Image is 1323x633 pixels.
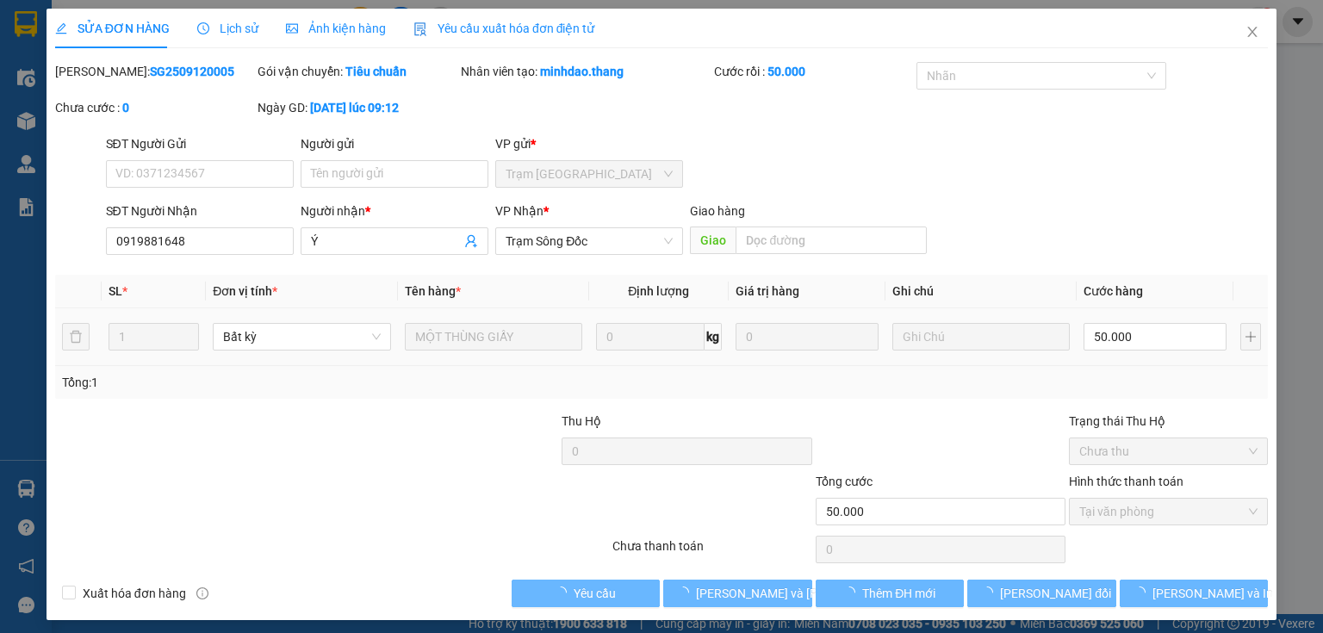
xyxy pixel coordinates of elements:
[663,580,812,607] button: [PERSON_NAME] và [PERSON_NAME] hàng
[106,202,294,220] div: SĐT Người Nhận
[55,62,254,81] div: [PERSON_NAME]:
[405,284,461,298] span: Tên hàng
[106,134,294,153] div: SĐT Người Gửi
[55,22,67,34] span: edit
[62,373,512,392] div: Tổng: 1
[495,204,543,218] span: VP Nhận
[1079,438,1258,464] span: Chưa thu
[816,475,873,488] span: Tổng cước
[862,584,935,603] span: Thêm ĐH mới
[1228,9,1276,57] button: Close
[405,323,582,351] input: VD: Bàn, Ghế
[705,323,722,351] span: kg
[55,22,170,35] span: SỬA ĐƠN HÀNG
[461,62,711,81] div: Nhân viên tạo:
[301,202,488,220] div: Người nhận
[150,65,234,78] b: SG2509120005
[1240,323,1261,351] button: plus
[345,65,407,78] b: Tiêu chuẩn
[1069,412,1268,431] div: Trạng thái Thu Hộ
[413,22,595,35] span: Yêu cầu xuất hóa đơn điện tử
[555,586,574,599] span: loading
[690,204,745,218] span: Giao hàng
[286,22,386,35] span: Ảnh kiện hàng
[714,62,913,81] div: Cước rồi :
[1120,580,1269,607] button: [PERSON_NAME] và In
[506,228,673,254] span: Trạm Sông Đốc
[1069,475,1183,488] label: Hình thức thanh toán
[736,323,879,351] input: 0
[197,22,258,35] span: Lịch sử
[1134,586,1152,599] span: loading
[197,22,209,34] span: clock-circle
[690,227,736,254] span: Giao
[843,586,862,599] span: loading
[677,586,696,599] span: loading
[736,284,799,298] span: Giá trị hàng
[213,284,277,298] span: Đơn vị tính
[574,584,616,603] span: Yêu cầu
[540,65,624,78] b: minhdao.thang
[767,65,805,78] b: 50.000
[495,134,683,153] div: VP gửi
[258,62,457,81] div: Gói vận chuyển:
[301,134,488,153] div: Người gửi
[512,580,661,607] button: Yêu cầu
[55,98,254,117] div: Chưa cước :
[892,323,1070,351] input: Ghi Chú
[464,234,478,248] span: user-add
[122,101,129,115] b: 0
[223,324,380,350] span: Bất kỳ
[310,101,399,115] b: [DATE] lúc 09:12
[628,284,689,298] span: Định lượng
[562,414,601,428] span: Thu Hộ
[967,580,1116,607] button: [PERSON_NAME] đổi
[1079,499,1258,524] span: Tại văn phòng
[413,22,427,36] img: icon
[736,227,927,254] input: Dọc đường
[981,586,1000,599] span: loading
[62,323,90,351] button: delete
[196,587,208,599] span: info-circle
[506,161,673,187] span: Trạm Sài Gòn
[1000,584,1111,603] span: [PERSON_NAME] đổi
[816,580,965,607] button: Thêm ĐH mới
[258,98,457,117] div: Ngày GD:
[1084,284,1143,298] span: Cước hàng
[696,584,929,603] span: [PERSON_NAME] và [PERSON_NAME] hàng
[1245,25,1259,39] span: close
[1152,584,1273,603] span: [PERSON_NAME] và In
[885,275,1077,308] th: Ghi chú
[611,537,813,567] div: Chưa thanh toán
[109,284,122,298] span: SL
[286,22,298,34] span: picture
[76,584,193,603] span: Xuất hóa đơn hàng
